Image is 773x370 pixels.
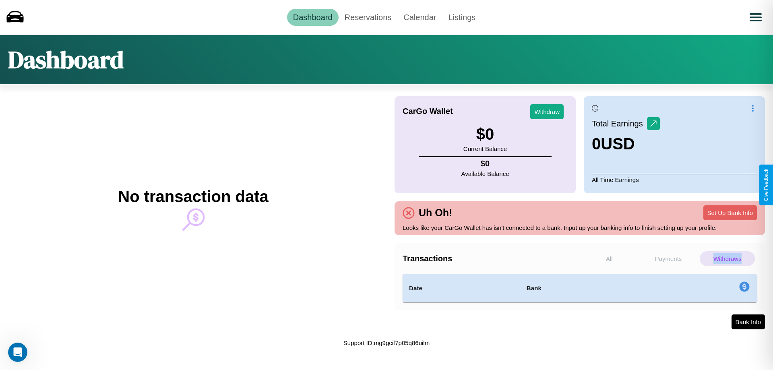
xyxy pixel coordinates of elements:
[415,207,456,219] h4: Uh Oh!
[463,143,507,154] p: Current Balance
[592,174,757,185] p: All Time Earnings
[700,251,755,266] p: Withdraws
[592,135,660,153] h3: 0 USD
[463,125,507,143] h3: $ 0
[339,9,398,26] a: Reservations
[442,9,482,26] a: Listings
[287,9,339,26] a: Dashboard
[641,251,696,266] p: Payments
[403,254,580,263] h4: Transactions
[118,188,268,206] h2: No transaction data
[461,159,509,168] h4: $ 0
[763,169,769,201] div: Give Feedback
[8,343,27,362] iframe: Intercom live chat
[403,274,757,302] table: simple table
[582,251,637,266] p: All
[527,283,639,293] h4: Bank
[530,104,564,119] button: Withdraw
[397,9,442,26] a: Calendar
[403,222,757,233] p: Looks like your CarGo Wallet has isn't connected to a bank. Input up your banking info to finish ...
[732,314,765,329] button: Bank Info
[8,43,124,76] h1: Dashboard
[703,205,757,220] button: Set Up Bank Info
[343,337,430,348] p: Support ID: mg9gcif7p05q86uilm
[403,107,453,116] h4: CarGo Wallet
[592,116,647,131] p: Total Earnings
[461,168,509,179] p: Available Balance
[744,6,767,29] button: Open menu
[409,283,514,293] h4: Date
